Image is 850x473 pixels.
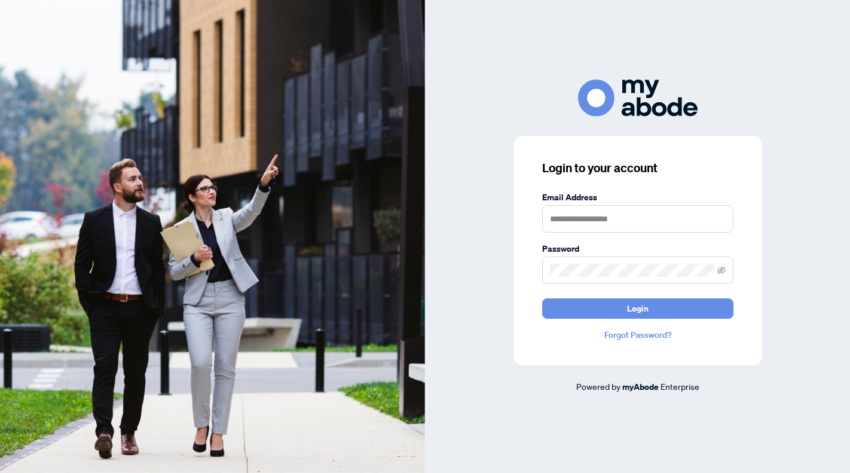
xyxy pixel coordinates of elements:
[622,380,659,393] a: myAbode
[717,266,726,274] span: eye-invisible
[627,299,649,318] span: Login
[542,160,733,176] h3: Login to your account
[542,328,733,341] a: Forgot Password?
[661,381,699,392] span: Enterprise
[576,381,620,392] span: Powered by
[542,242,733,255] label: Password
[542,191,733,204] label: Email Address
[578,80,698,116] img: ma-logo
[542,298,733,319] button: Login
